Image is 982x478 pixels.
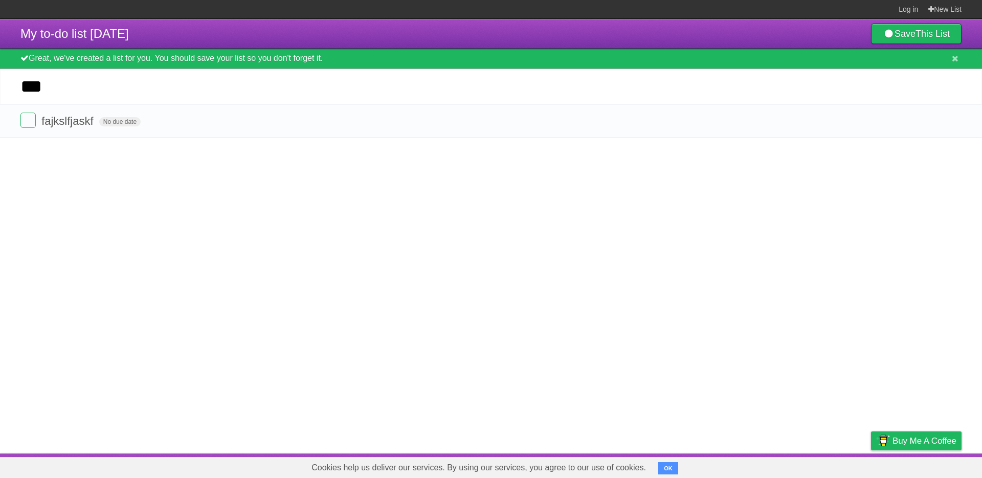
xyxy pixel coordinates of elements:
[99,117,141,126] span: No due date
[823,456,845,475] a: Terms
[658,462,678,474] button: OK
[897,456,962,475] a: Suggest a feature
[858,456,884,475] a: Privacy
[876,432,890,449] img: Buy me a coffee
[871,431,962,450] a: Buy me a coffee
[871,24,962,44] a: SaveThis List
[301,458,656,478] span: Cookies help us deliver our services. By using our services, you agree to our use of cookies.
[892,432,956,450] span: Buy me a coffee
[769,456,810,475] a: Developers
[916,29,950,39] b: This List
[20,27,129,40] span: My to-do list [DATE]
[20,113,36,128] label: Done
[41,115,96,127] span: fajkslfjaskf
[735,456,756,475] a: About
